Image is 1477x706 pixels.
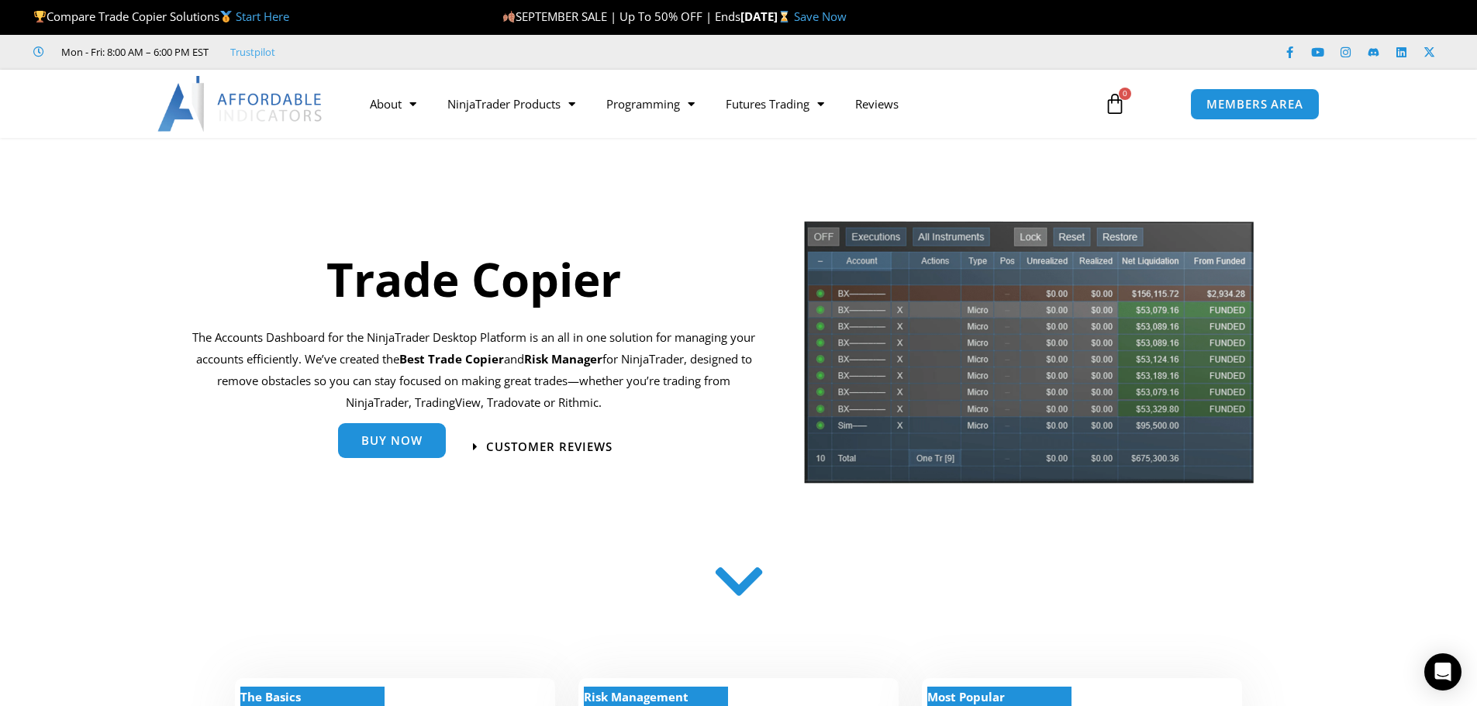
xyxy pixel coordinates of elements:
strong: Risk Manager [524,351,602,367]
strong: The Basics [240,689,301,704]
nav: Menu [354,86,1086,122]
a: Customer Reviews [473,441,613,453]
a: Reviews [840,86,914,122]
div: Open Intercom Messenger [1424,653,1461,691]
span: Mon - Fri: 8:00 AM – 6:00 PM EST [57,43,209,61]
a: 0 [1081,81,1149,126]
span: Compare Trade Copier Solutions [33,9,289,24]
img: ⌛ [778,11,790,22]
img: LogoAI | Affordable Indicators – NinjaTrader [157,76,324,132]
a: Save Now [794,9,847,24]
a: Futures Trading [710,86,840,122]
img: 🍂 [503,11,515,22]
img: 🥇 [220,11,232,22]
a: Start Here [236,9,289,24]
a: NinjaTrader Products [432,86,591,122]
strong: [DATE] [740,9,794,24]
a: Trustpilot [230,43,275,61]
a: Buy Now [338,425,446,460]
a: Programming [591,86,710,122]
span: Buy Now [361,436,423,448]
h1: Trade Copier [192,246,756,312]
a: About [354,86,432,122]
p: The Accounts Dashboard for the NinjaTrader Desktop Platform is an all in one solution for managin... [192,327,756,413]
a: MEMBERS AREA [1190,88,1320,120]
span: Customer Reviews [486,441,613,453]
span: 0 [1119,88,1131,100]
strong: Risk Management [584,689,688,704]
span: MEMBERS AREA [1206,98,1303,110]
img: tradecopier | Affordable Indicators – NinjaTrader [802,219,1255,496]
img: 🏆 [34,11,46,22]
b: Best Trade Copier [399,351,504,367]
span: SEPTEMBER SALE | Up To 50% OFF | Ends [502,9,740,24]
strong: Most Popular [927,689,1005,704]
